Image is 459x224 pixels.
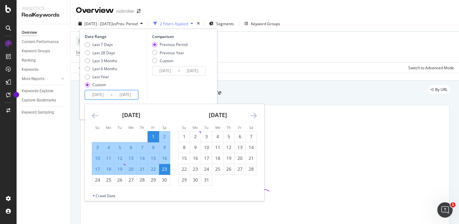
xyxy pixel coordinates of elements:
[22,97,56,104] div: Explorer Bookmarks
[159,153,170,164] td: Selected. Saturday, November 16, 2024
[246,144,257,151] div: 14
[126,175,137,185] td: Choose Wednesday, November 27, 2024 as your check-in date. It’s available.
[408,65,454,71] div: Switch to Advanced Mode
[235,142,246,153] td: Choose Friday, December 13, 2024 as your check-in date. It’s available.
[223,164,235,175] td: Choose Thursday, December 26, 2024 as your check-in date. It’s available.
[190,164,201,175] td: Choose Monday, December 23, 2024 as your check-in date. It’s available.
[137,175,148,185] td: Choose Thursday, November 28, 2024 as your check-in date. It’s available.
[85,42,117,47] div: Last 7 Days
[92,112,98,120] div: Move backward to switch to the previous month.
[159,144,170,151] div: 9
[450,202,455,207] span: 1
[190,175,201,185] td: Choose Monday, December 30, 2024 as your check-in date. It’s available.
[201,164,212,175] td: Choose Tuesday, December 24, 2024 as your check-in date. It’s available.
[92,155,103,161] div: 10
[22,76,60,82] a: More Reports
[78,38,91,44] span: Device
[22,66,39,73] div: Keywords
[22,66,66,73] a: Keywords
[85,104,264,193] div: Calendar
[160,21,188,26] div: 2 Filters Applied
[96,193,115,198] div: Crawl Date
[179,177,190,183] div: 29
[126,164,137,175] td: Selected. Wednesday, November 20, 2024
[22,39,66,45] a: Content Performance
[22,48,66,55] a: Keyword Groups
[179,144,190,151] div: 8
[13,92,19,98] div: Tooltip anchor
[160,50,184,56] div: Previous Year
[140,125,144,130] small: Th
[212,155,223,161] div: 18
[223,166,234,172] div: 26
[212,164,223,175] td: Choose Wednesday, December 25, 2024 as your check-in date. It’s available.
[103,144,114,151] div: 4
[92,58,117,63] div: Last 3 Months
[148,144,159,151] div: 8
[246,131,257,142] td: Choose Saturday, December 7, 2024 as your check-in date. It’s available.
[201,175,212,185] td: Choose Tuesday, December 31, 2024 as your check-in date. It’s available.
[212,142,223,153] td: Choose Wednesday, December 11, 2024 as your check-in date. It’s available.
[137,144,148,151] div: 7
[103,177,114,183] div: 25
[114,153,126,164] td: Selected. Tuesday, November 12, 2024
[223,144,234,151] div: 12
[148,133,159,140] div: 1
[406,63,454,73] button: Switch to Advanced Mode
[246,133,257,140] div: 7
[92,166,103,172] div: 17
[137,142,148,153] td: Selected. Thursday, November 7, 2024
[250,112,257,120] div: Move forward to switch to the next month.
[223,153,235,164] td: Choose Thursday, December 19, 2024 as your check-in date. It’s available.
[160,42,187,47] div: Previous Period
[126,166,136,172] div: 20
[137,177,148,183] div: 28
[152,42,187,47] div: Previous Period
[151,125,155,130] small: Fr
[85,66,117,71] div: Last 6 Months
[22,11,65,19] div: RealKeywords
[179,175,190,185] td: Choose Sunday, December 29, 2024 as your check-in date. It’s available.
[114,144,125,151] div: 5
[159,142,170,153] td: Selected. Saturday, November 9, 2024
[235,164,246,175] td: Choose Friday, December 27, 2024 as your check-in date. It’s available.
[212,133,223,140] div: 4
[76,50,92,55] span: Sitemaps
[201,133,212,140] div: 3
[235,133,245,140] div: 6
[223,142,235,153] td: Choose Thursday, December 12, 2024 as your check-in date. It’s available.
[114,142,126,153] td: Selected. Tuesday, November 5, 2024
[180,66,205,75] input: End Date
[148,175,159,185] td: Choose Friday, November 29, 2024 as your check-in date. It’s available.
[103,164,114,175] td: Selected. Monday, November 18, 2024
[92,50,115,56] div: Last 28 Days
[215,125,220,130] small: We
[148,131,159,142] td: Selected as start date. Friday, November 1, 2024
[160,58,173,63] div: Custom
[148,177,159,183] div: 29
[223,133,234,140] div: 5
[22,109,66,116] a: Keyword Sampling
[235,144,245,151] div: 13
[126,142,137,153] td: Selected. Wednesday, November 6, 2024
[92,164,103,175] td: Selected. Sunday, November 17, 2024
[201,177,212,183] div: 31
[246,164,257,175] td: Choose Saturday, December 28, 2024 as your check-in date. It’s available.
[246,153,257,164] td: Choose Saturday, December 21, 2024 as your check-in date. It’s available.
[193,125,198,130] small: Mo
[190,131,201,142] td: Choose Monday, December 2, 2024 as your check-in date. It’s available.
[209,111,227,119] strong: [DATE]
[159,164,170,175] td: Selected as end date. Saturday, November 23, 2024
[76,63,94,73] button: Apply
[179,133,190,140] div: 1
[126,144,136,151] div: 6
[179,153,190,164] td: Choose Sunday, December 15, 2024 as your check-in date. It’s available.
[114,155,125,161] div: 12
[137,153,148,164] td: Selected. Thursday, November 14, 2024
[128,125,134,130] small: We
[85,82,117,87] div: Custom
[22,97,66,104] a: Explorer Bookmarks
[148,155,159,161] div: 15
[22,88,66,94] a: Keywords Explorer
[216,21,234,26] span: Segments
